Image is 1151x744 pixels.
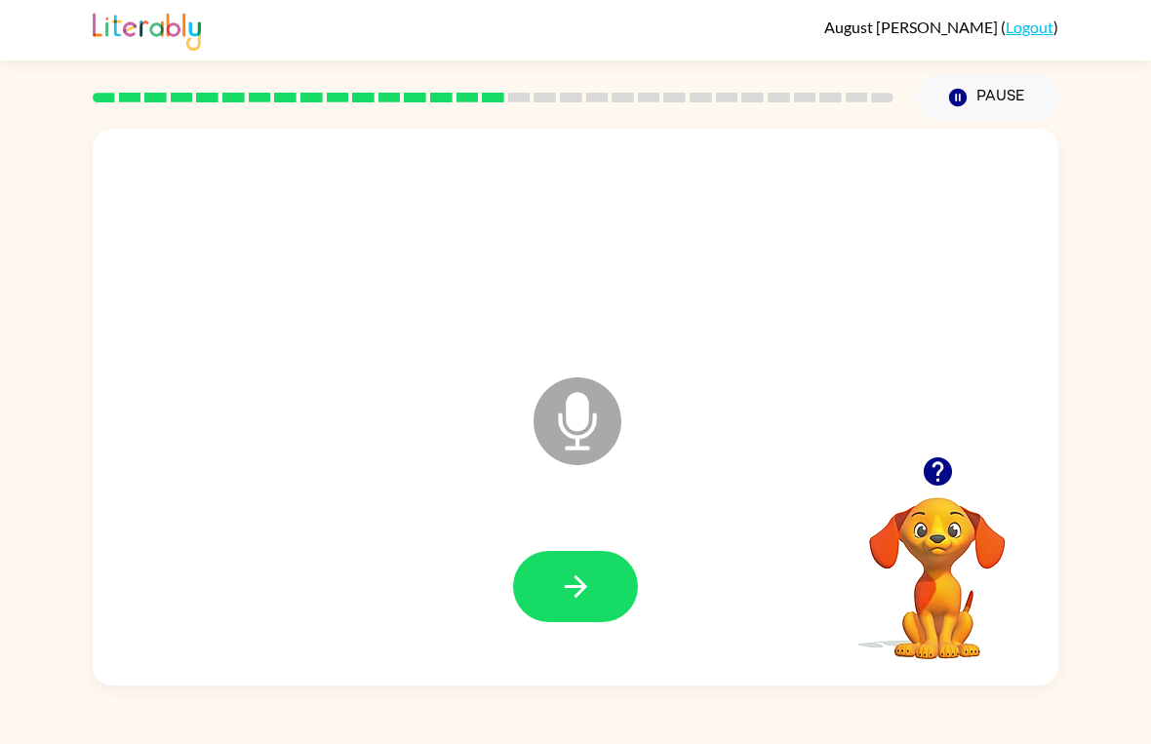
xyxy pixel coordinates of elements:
div: ( ) [824,18,1058,36]
button: Pause [917,75,1058,120]
a: Logout [1006,18,1053,36]
video: Your browser must support playing .mp4 files to use Literably. Please try using another browser. [840,467,1035,662]
img: Literably [93,8,201,51]
span: August [PERSON_NAME] [824,18,1001,36]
